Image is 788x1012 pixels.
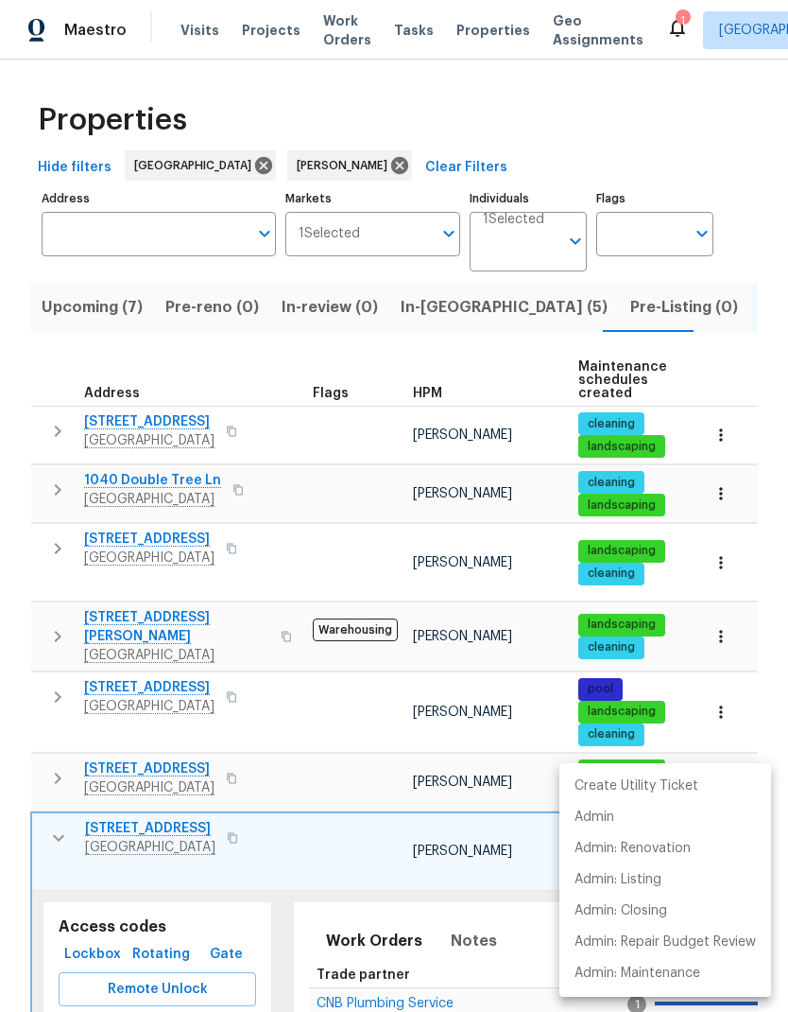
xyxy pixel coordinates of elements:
p: Admin [574,808,614,828]
p: Create Utility Ticket [574,776,698,796]
p: Admin: Repair Budget Review [574,933,756,952]
p: Admin: Closing [574,901,667,921]
p: Admin: Renovation [574,839,691,859]
p: Admin: Listing [574,870,661,890]
p: Admin: Maintenance [574,964,700,984]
